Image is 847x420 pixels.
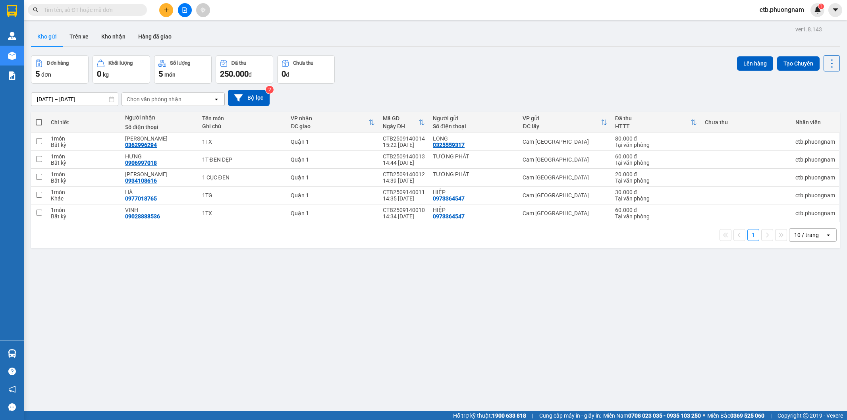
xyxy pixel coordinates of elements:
div: Cam [GEOGRAPHIC_DATA] [523,139,607,145]
input: Select a date range. [31,93,118,106]
span: Miền Nam [603,411,701,420]
div: Tại văn phòng [615,195,697,202]
div: 0362996294 [125,142,157,148]
div: CTB2509140011 [383,189,425,195]
button: file-add [178,3,192,17]
div: PHILIP [125,171,194,177]
button: caret-down [828,3,842,17]
button: 1 [747,229,759,241]
span: đ [249,71,252,78]
div: Số lượng [170,60,190,66]
div: Đơn hàng [47,60,69,66]
img: warehouse-icon [8,52,16,60]
span: 0 [282,69,286,79]
div: Chọn văn phòng nhận [127,95,181,103]
div: VP gửi [523,115,600,121]
div: 1 CỤC ĐEN [202,174,283,181]
span: file-add [182,7,187,13]
div: 0934108616 [125,177,157,184]
span: Hỗ trợ kỹ thuật: [453,411,526,420]
span: notification [8,385,16,393]
div: Bất kỳ [51,160,117,166]
div: Tại văn phòng [615,213,697,220]
span: đ [286,71,289,78]
div: Chưa thu [293,60,313,66]
div: ctb.phuongnam [795,192,835,198]
span: kg [103,71,109,78]
div: 14:35 [DATE] [383,195,425,202]
span: caret-down [832,6,839,13]
div: 30.000 đ [615,189,697,195]
img: warehouse-icon [8,349,16,358]
img: warehouse-icon [8,32,16,40]
img: logo-vxr [7,5,17,17]
span: đơn [41,71,51,78]
button: Chưa thu0đ [277,55,335,84]
div: LƯU MẪN [125,135,194,142]
span: Miền Bắc [707,411,764,420]
div: 14:39 [DATE] [383,177,425,184]
div: Ghi chú [202,123,283,129]
div: ĐC giao [291,123,369,129]
button: Bộ lọc [228,90,270,106]
span: 5 [35,69,40,79]
div: ctb.phuongnam [795,174,835,181]
th: Toggle SortBy [287,112,379,133]
sup: 1 [818,4,824,9]
div: Nhân viên [795,119,835,125]
img: icon-new-feature [814,6,821,13]
button: Kho gửi [31,27,63,46]
div: 0973364547 [433,213,465,220]
div: Số điện thoại [433,123,515,129]
div: Tại văn phòng [615,142,697,148]
strong: 0708 023 035 - 0935 103 250 [628,412,701,419]
span: 250.000 [220,69,249,79]
div: 60.000 đ [615,153,697,160]
button: Số lượng5món [154,55,212,84]
div: 1T ĐEN DẸP [202,156,283,163]
div: 1TX [202,210,283,216]
div: 10 / trang [794,231,819,239]
div: VP nhận [291,115,369,121]
div: ĐC lấy [523,123,600,129]
div: 14:44 [DATE] [383,160,425,166]
div: ctb.phuongnam [795,156,835,163]
div: 60.000 đ [615,207,697,213]
strong: 0369 525 060 [730,412,764,419]
span: message [8,403,16,411]
div: TƯỜNG PHÁT [433,171,515,177]
span: Cung cấp máy in - giấy in: [539,411,601,420]
span: search [33,7,39,13]
div: Chưa thu [705,119,787,125]
span: 0 [97,69,101,79]
div: 15:22 [DATE] [383,142,425,148]
div: VINH [125,207,194,213]
div: 1TG [202,192,283,198]
div: 20.000 đ [615,171,697,177]
div: 09028888536 [125,213,160,220]
button: Đơn hàng5đơn [31,55,89,84]
div: LONG [433,135,515,142]
div: Cam [GEOGRAPHIC_DATA] [523,156,607,163]
div: Tại văn phòng [615,160,697,166]
div: Mã GD [383,115,419,121]
button: Trên xe [63,27,95,46]
div: Cam [GEOGRAPHIC_DATA] [523,210,607,216]
button: aim [196,3,210,17]
div: 0977018765 [125,195,157,202]
div: 1TX [202,139,283,145]
div: HIỆP [433,189,515,195]
button: Kho nhận [95,27,132,46]
button: Khối lượng0kg [93,55,150,84]
div: Quận 1 [291,139,375,145]
span: món [164,71,176,78]
div: 1 món [51,135,117,142]
div: Người nhận [125,114,194,121]
th: Toggle SortBy [519,112,611,133]
div: 14:34 [DATE] [383,213,425,220]
input: Tìm tên, số ĐT hoặc mã đơn [44,6,137,14]
button: Lên hàng [737,56,773,71]
div: Đã thu [232,60,246,66]
span: plus [164,7,169,13]
div: 1 món [51,171,117,177]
